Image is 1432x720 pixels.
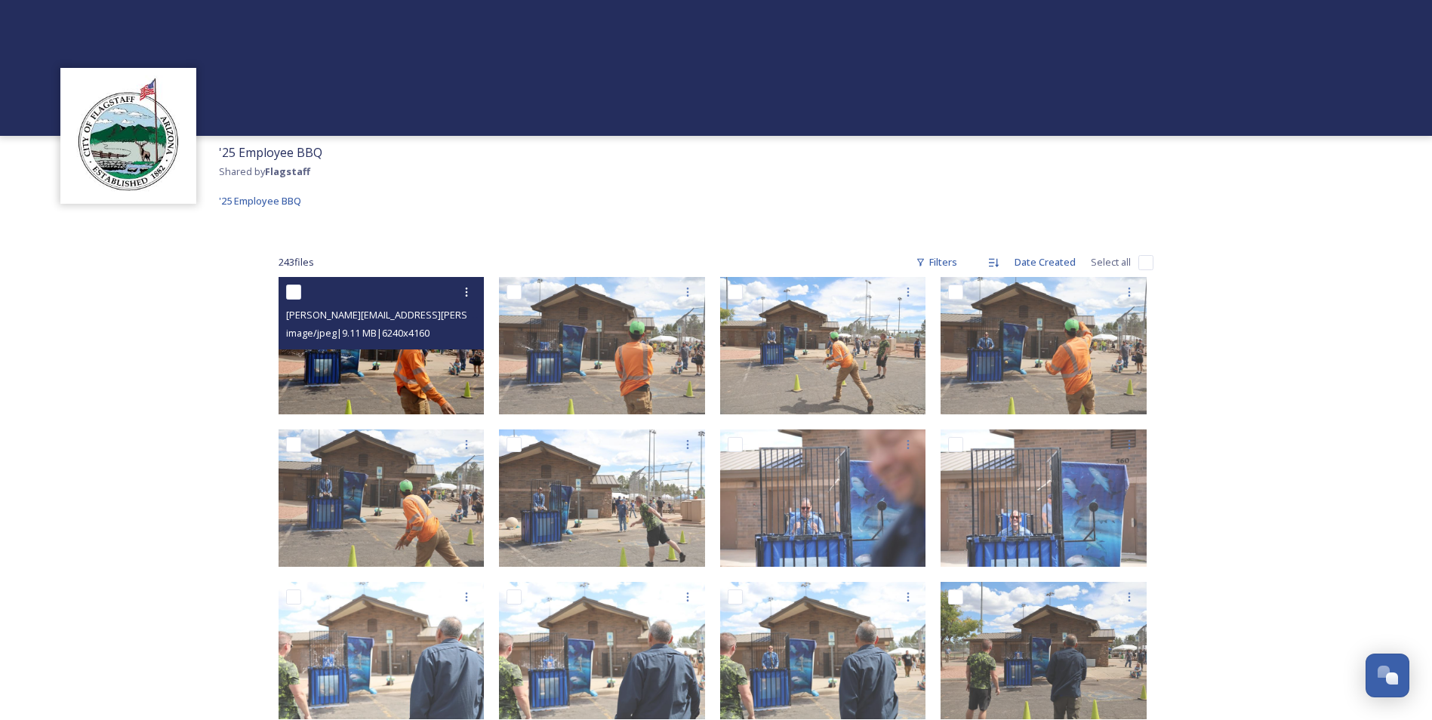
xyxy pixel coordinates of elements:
[279,582,485,719] img: Sarah.holditch@flagstaffaz.gov-IMG_5515.jpg
[908,248,965,277] div: Filters
[720,277,926,414] img: Sarah.holditch@flagstaffaz.gov-IMG_5525.jpg
[1366,654,1409,697] button: Open Chat
[219,192,301,210] a: '25 Employee BBQ
[286,326,430,340] span: image/jpeg | 9.11 MB | 6240 x 4160
[68,75,189,196] img: images%20%282%29.jpeg
[1091,255,1131,269] span: Select all
[219,165,310,178] span: Shared by
[720,582,926,719] img: Sarah.holditch@flagstaffaz.gov-IMG_5513.jpg
[499,582,705,719] img: Sarah.holditch@flagstaffaz.gov-IMG_5514.jpg
[941,582,1147,719] img: Sarah.holditch@flagstaffaz.gov-IMG_5503.jpg
[1007,248,1083,277] div: Date Created
[499,277,705,414] img: Sarah.holditch@flagstaffaz.gov-IMG_5534.jpg
[941,429,1147,567] img: Sarah.holditch@flagstaffaz.gov-IMG_5517.jpg
[219,144,322,161] span: '25 Employee BBQ
[279,429,485,567] img: Sarah.holditch@flagstaffaz.gov-IMG_5531.jpg
[219,194,301,208] span: '25 Employee BBQ
[720,429,926,567] img: Sarah.holditch@flagstaffaz.gov-IMG_5518.jpg
[265,165,310,178] strong: Flagstaff
[286,307,557,322] span: [PERSON_NAME][EMAIL_ADDRESS][PERSON_NAME]_5535.jpg
[499,429,705,567] img: Sarah.holditch@flagstaffaz.gov-IMG_5523.jpg
[279,255,314,269] span: 243 file s
[941,277,1147,414] img: Sarah.holditch@flagstaffaz.gov-IMG_5533.jpg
